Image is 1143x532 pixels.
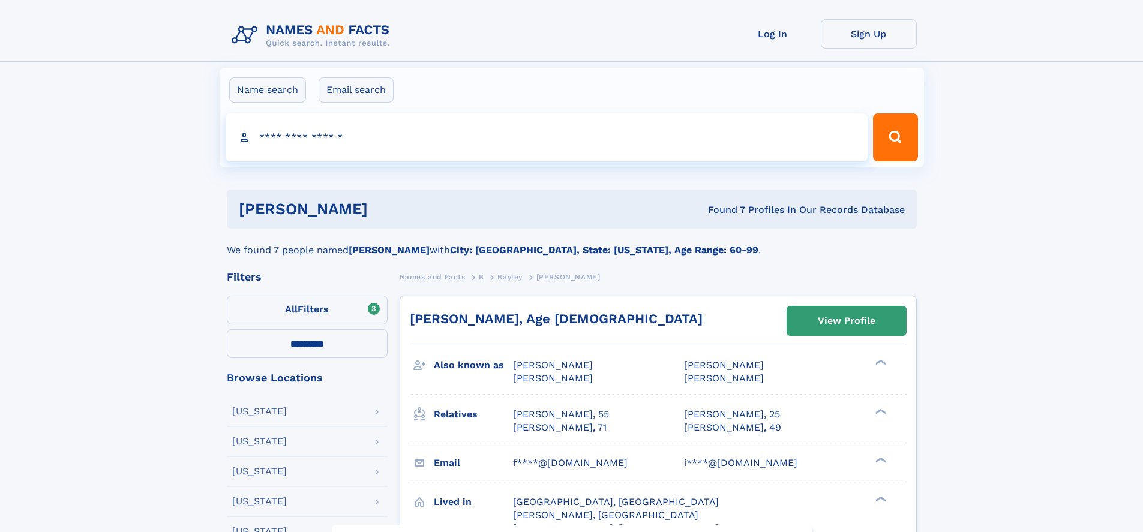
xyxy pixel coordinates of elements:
[684,372,764,384] span: [PERSON_NAME]
[232,467,287,476] div: [US_STATE]
[227,372,388,383] div: Browse Locations
[229,77,306,103] label: Name search
[479,273,484,281] span: B
[497,269,523,284] a: Bayley
[226,113,868,161] input: search input
[239,202,538,217] h1: [PERSON_NAME]
[434,453,513,473] h3: Email
[538,203,905,217] div: Found 7 Profiles In Our Records Database
[319,77,394,103] label: Email search
[450,244,758,256] b: City: [GEOGRAPHIC_DATA], State: [US_STATE], Age Range: 60-99
[536,273,601,281] span: [PERSON_NAME]
[787,306,906,335] a: View Profile
[227,19,400,52] img: Logo Names and Facts
[497,273,523,281] span: Bayley
[872,407,887,415] div: ❯
[873,113,917,161] button: Search Button
[400,269,466,284] a: Names and Facts
[232,437,287,446] div: [US_STATE]
[872,495,887,503] div: ❯
[821,19,917,49] a: Sign Up
[513,408,609,421] a: [PERSON_NAME], 55
[513,496,719,507] span: [GEOGRAPHIC_DATA], [GEOGRAPHIC_DATA]
[513,421,607,434] a: [PERSON_NAME], 71
[872,359,887,366] div: ❯
[684,359,764,371] span: [PERSON_NAME]
[349,244,430,256] b: [PERSON_NAME]
[872,456,887,464] div: ❯
[434,492,513,512] h3: Lived in
[227,296,388,324] label: Filters
[410,311,703,326] a: [PERSON_NAME], Age [DEMOGRAPHIC_DATA]
[725,19,821,49] a: Log In
[684,421,781,434] a: [PERSON_NAME], 49
[434,404,513,425] h3: Relatives
[227,229,917,257] div: We found 7 people named with .
[513,509,698,521] span: [PERSON_NAME], [GEOGRAPHIC_DATA]
[513,359,593,371] span: [PERSON_NAME]
[513,372,593,384] span: [PERSON_NAME]
[684,408,780,421] a: [PERSON_NAME], 25
[232,407,287,416] div: [US_STATE]
[479,269,484,284] a: B
[232,497,287,506] div: [US_STATE]
[285,303,298,315] span: All
[818,307,875,335] div: View Profile
[434,355,513,375] h3: Also known as
[227,272,388,282] div: Filters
